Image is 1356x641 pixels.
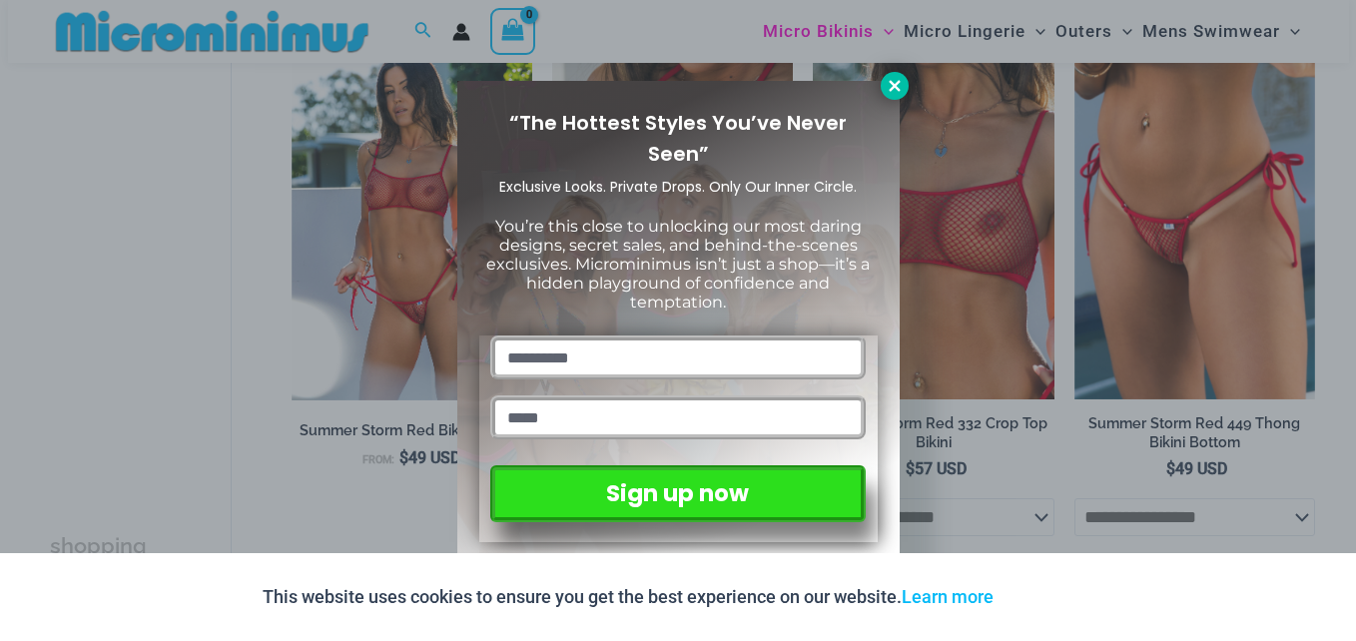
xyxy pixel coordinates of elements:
[490,465,865,522] button: Sign up now
[263,582,994,612] p: This website uses cookies to ensure you get the best experience on our website.
[902,586,994,607] a: Learn more
[881,72,909,100] button: Close
[486,217,870,313] span: You’re this close to unlocking our most daring designs, secret sales, and behind-the-scenes exclu...
[509,109,847,168] span: “The Hottest Styles You’ve Never Seen”
[499,177,857,197] span: Exclusive Looks. Private Drops. Only Our Inner Circle.
[1009,573,1093,621] button: Accept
